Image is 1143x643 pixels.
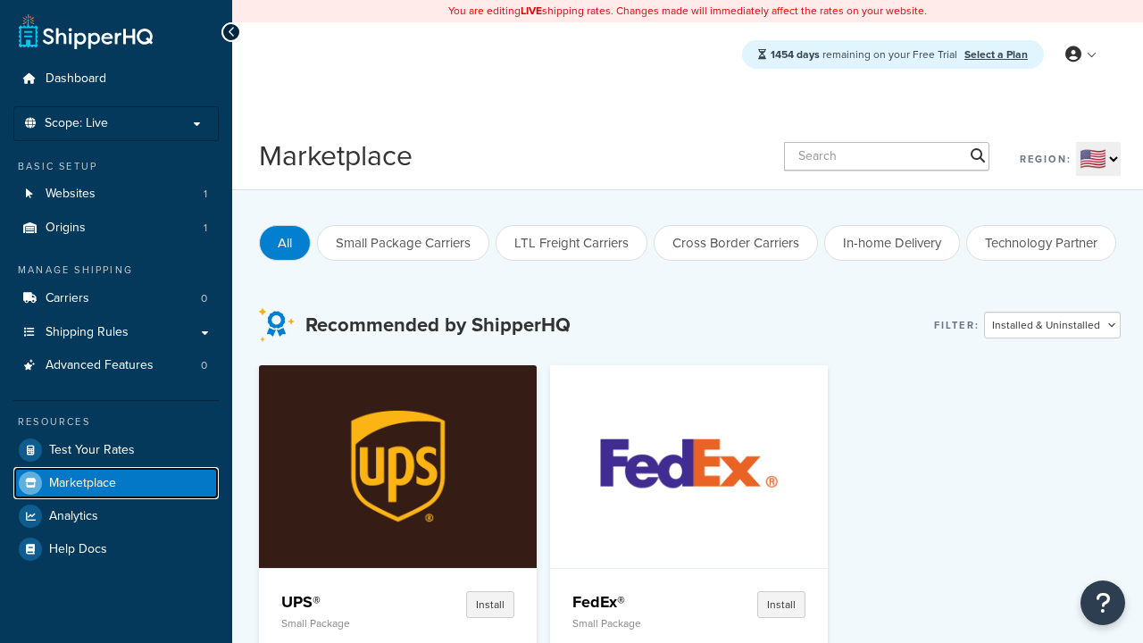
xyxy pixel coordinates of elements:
span: Dashboard [46,71,106,87]
strong: 1454 days [771,46,820,63]
a: Origins1 [13,212,219,245]
img: FedEx® [563,365,815,567]
label: Region: [1020,146,1072,171]
h4: UPS® [281,591,400,613]
a: Shipping Rules [13,316,219,349]
span: Analytics [49,509,98,524]
a: Carriers0 [13,282,219,315]
button: Cross Border Carriers [654,225,818,261]
button: In-home Delivery [824,225,960,261]
span: 1 [204,221,207,236]
button: Install [466,591,514,618]
li: Websites [13,178,219,211]
b: LIVE [521,3,542,19]
img: UPS® [271,365,524,567]
span: 0 [201,291,207,306]
p: Small Package [572,617,691,630]
h4: FedEx® [572,591,691,613]
span: Test Your Rates [49,443,135,458]
button: All [259,225,311,261]
h3: Recommended by ShipperHQ [305,314,571,336]
span: Websites [46,187,96,202]
h1: Marketplace [259,136,413,176]
a: Help Docs [13,533,219,565]
a: Dashboard [13,63,219,96]
li: Advanced Features [13,349,219,382]
span: Carriers [46,291,89,306]
button: Technology Partner [966,225,1116,261]
span: Shipping Rules [46,325,129,340]
li: Carriers [13,282,219,315]
span: Marketplace [49,476,116,491]
a: Marketplace [13,467,219,499]
span: 0 [201,358,207,373]
span: remaining on your Free Trial [771,46,960,63]
li: Origins [13,212,219,245]
button: LTL Freight Carriers [496,225,647,261]
button: Install [757,591,805,618]
span: Origins [46,221,86,236]
input: Search [784,142,989,171]
div: Basic Setup [13,159,219,174]
div: Manage Shipping [13,263,219,278]
a: Select a Plan [964,46,1028,63]
button: Open Resource Center [1080,580,1125,625]
a: Websites1 [13,178,219,211]
div: Resources [13,414,219,430]
label: Filter: [934,313,980,338]
span: 1 [204,187,207,202]
a: Test Your Rates [13,434,219,466]
p: Small Package [281,617,400,630]
button: Small Package Carriers [317,225,489,261]
a: Analytics [13,500,219,532]
span: Help Docs [49,542,107,557]
span: Scope: Live [45,116,108,131]
span: Advanced Features [46,358,154,373]
a: Advanced Features0 [13,349,219,382]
